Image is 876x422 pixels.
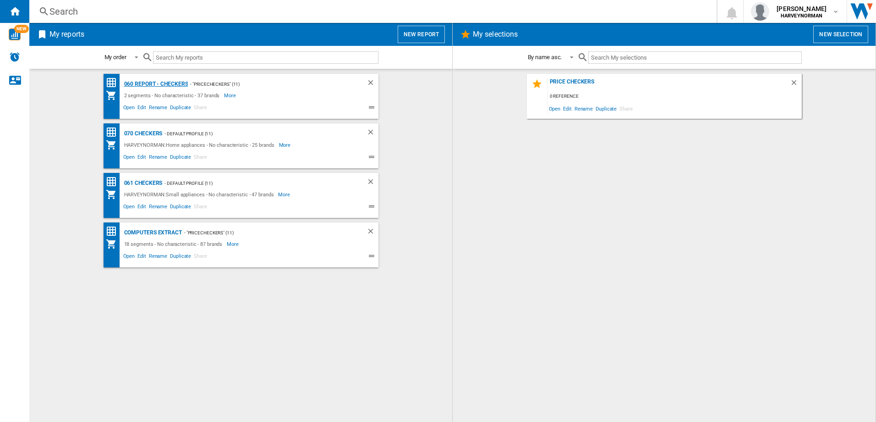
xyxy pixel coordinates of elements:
[573,102,594,115] span: Rename
[106,90,122,101] div: My Assortment
[813,26,868,43] button: New selection
[169,252,192,263] span: Duplicate
[562,102,573,115] span: Edit
[547,78,790,91] div: Price Checkers
[192,252,208,263] span: Share
[528,54,562,61] div: By name asc.
[104,54,126,61] div: My order
[367,178,378,189] div: Delete
[367,227,378,239] div: Delete
[169,103,192,114] span: Duplicate
[471,26,520,43] h2: My selections
[136,202,148,213] span: Edit
[192,153,208,164] span: Share
[224,90,237,101] span: More
[618,102,634,115] span: Share
[148,252,169,263] span: Rename
[182,227,348,239] div: - "PriceCheckers" (11)
[162,128,348,139] div: - Default profile (11)
[122,153,137,164] span: Open
[106,139,122,150] div: My Assortment
[148,103,169,114] span: Rename
[751,2,769,21] img: profile.jpg
[227,239,240,250] span: More
[192,202,208,213] span: Share
[790,78,802,91] div: Delete
[588,51,801,64] input: Search My selections
[594,102,618,115] span: Duplicate
[367,78,378,90] div: Delete
[398,26,445,43] button: New report
[48,26,86,43] h2: My reports
[9,28,21,40] img: wise-card.svg
[148,153,169,164] span: Rename
[136,103,148,114] span: Edit
[777,4,827,13] span: [PERSON_NAME]
[106,239,122,250] div: My Assortment
[106,77,122,89] div: Price Matrix
[122,227,182,239] div: Computers extract
[122,202,137,213] span: Open
[122,178,163,189] div: 061 Checkers
[9,51,20,62] img: alerts-logo.svg
[192,103,208,114] span: Share
[49,5,693,18] div: Search
[122,139,279,150] div: HARVEYNORMAN:Home appliances - No characteristic - 25 brands
[547,102,562,115] span: Open
[169,202,192,213] span: Duplicate
[153,51,378,64] input: Search My reports
[278,189,291,200] span: More
[14,25,29,33] span: NEW
[162,178,348,189] div: - Default profile (11)
[122,90,224,101] div: 2 segments - No characteristic - 37 brands
[122,252,137,263] span: Open
[122,103,137,114] span: Open
[106,189,122,200] div: My Assortment
[122,189,279,200] div: HARVEYNORMAN:Small appliances - No characteristic - 47 brands
[122,239,227,250] div: 18 segments - No characteristic - 87 brands
[279,139,292,150] span: More
[136,153,148,164] span: Edit
[781,13,823,19] b: HARVEYNORMAN
[169,153,192,164] span: Duplicate
[188,78,348,90] div: - "PriceCheckers" (11)
[122,128,163,139] div: 070 Checkers
[122,78,188,90] div: 060 report - Checkers
[136,252,148,263] span: Edit
[106,127,122,138] div: Price Matrix
[148,202,169,213] span: Rename
[547,91,802,102] div: 0 reference
[367,128,378,139] div: Delete
[106,176,122,188] div: Price Matrix
[106,226,122,237] div: Price Matrix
